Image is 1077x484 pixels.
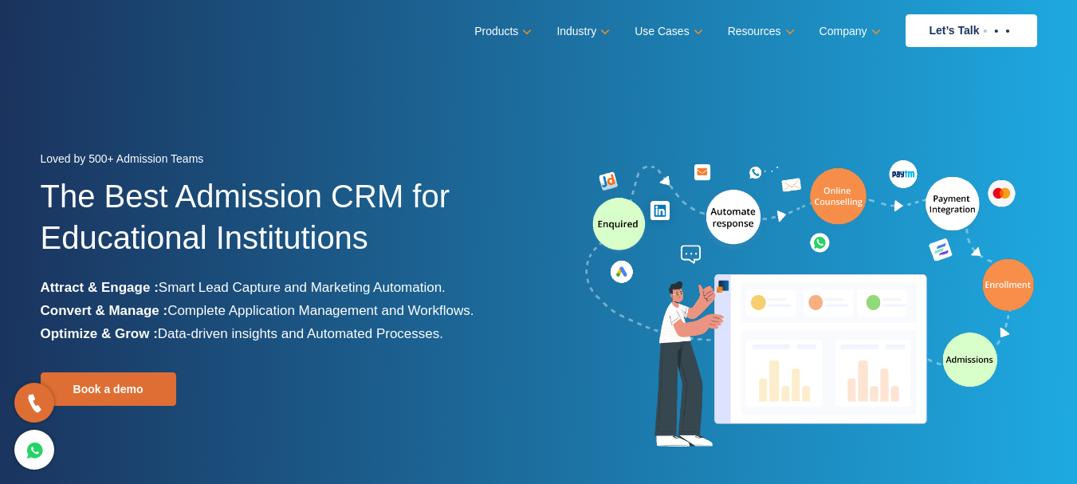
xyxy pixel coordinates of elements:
[635,20,699,43] a: Use Cases
[556,20,607,43] a: Industry
[474,20,529,43] a: Products
[41,326,158,341] b: Optimize & Grow :
[41,372,176,406] a: Book a demo
[583,156,1037,454] img: admission-software-home-page-header
[41,303,168,318] b: Convert & Manage :
[167,303,474,318] span: Complete Application Management and Workflows.
[41,280,159,295] b: Attract & Engage :
[159,280,446,295] span: Smart Lead Capture and Marketing Automation.
[158,326,443,341] span: Data-driven insights and Automated Processes.
[41,175,527,276] h1: The Best Admission CRM for Educational Institutions
[728,20,792,43] a: Resources
[906,14,1037,47] a: Let’s Talk
[820,20,878,43] a: Company
[41,148,527,175] div: Loved by 500+ Admission Teams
